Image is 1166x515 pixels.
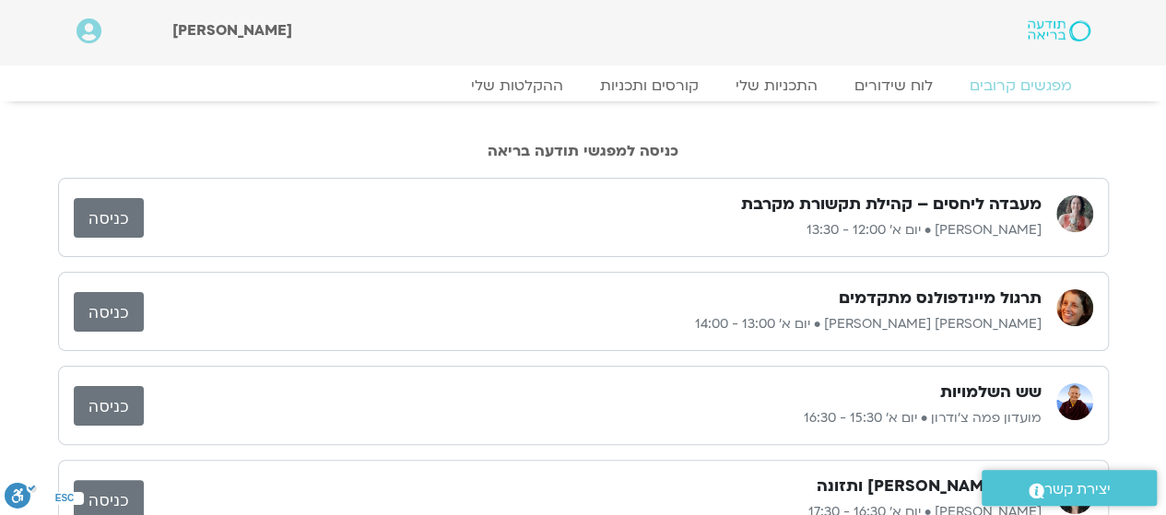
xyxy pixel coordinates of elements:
a: יצירת קשר [982,470,1157,506]
img: מועדון פמה צ'ודרון [1056,383,1093,420]
img: סיגל בירן אבוחצירה [1056,289,1093,326]
h3: אורח [PERSON_NAME] ותזונה [817,475,1042,497]
a: קורסים ותכניות [582,76,717,95]
a: התכניות שלי [717,76,836,95]
h3: מעבדה ליחסים – קהילת תקשורת מקרבת [741,193,1042,216]
nav: Menu [77,76,1090,95]
p: [PERSON_NAME] • יום א׳ 12:00 - 13:30 [144,219,1042,241]
h2: כניסה למפגשי תודעה בריאה [58,143,1109,159]
a: כניסה [74,292,144,332]
p: [PERSON_NAME] [PERSON_NAME] • יום א׳ 13:00 - 14:00 [144,313,1042,335]
a: מפגשים קרובים [951,76,1090,95]
img: לילך בן דרור [1056,195,1093,232]
a: ההקלטות שלי [453,76,582,95]
h3: תרגול מיינדפולנס מתקדמים [839,287,1042,310]
a: כניסה [74,198,144,238]
span: [PERSON_NAME] [172,20,292,41]
a: לוח שידורים [836,76,951,95]
h3: שש השלמויות [940,381,1042,404]
p: מועדון פמה צ'ודרון • יום א׳ 15:30 - 16:30 [144,407,1042,429]
span: יצירת קשר [1044,477,1111,502]
a: כניסה [74,386,144,426]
